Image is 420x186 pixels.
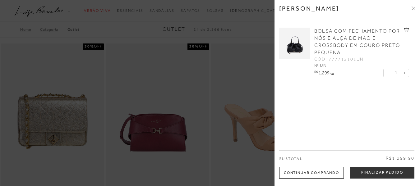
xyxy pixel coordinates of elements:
span: Nº: [314,63,319,68]
button: Finalizar Pedido [350,167,414,179]
h3: [PERSON_NAME] [279,5,339,12]
i: R$ [314,70,318,74]
i: , [330,70,334,74]
span: CÓD: 777712101UN [314,56,364,62]
span: Subtotal [279,157,302,161]
a: BOLSA COM FECHAMENTO POR NÓS E ALÇA DE MÃO E CROSSBODY EM COURO PRETO PEQUENA [314,28,403,56]
span: BOLSA COM FECHAMENTO POR NÓS E ALÇA DE MÃO E CROSSBODY EM COURO PRETO PEQUENA [314,28,400,55]
div: Continuar Comprando [279,167,344,179]
span: 90 [330,72,334,75]
span: R$1.299,90 [386,155,414,161]
span: 1 [395,70,397,76]
span: UN [320,63,327,68]
span: 1.299 [319,70,330,75]
img: BOLSA COM FECHAMENTO POR NÓS E ALÇA DE MÃO E CROSSBODY EM COURO PRETO PEQUENA [279,28,310,59]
